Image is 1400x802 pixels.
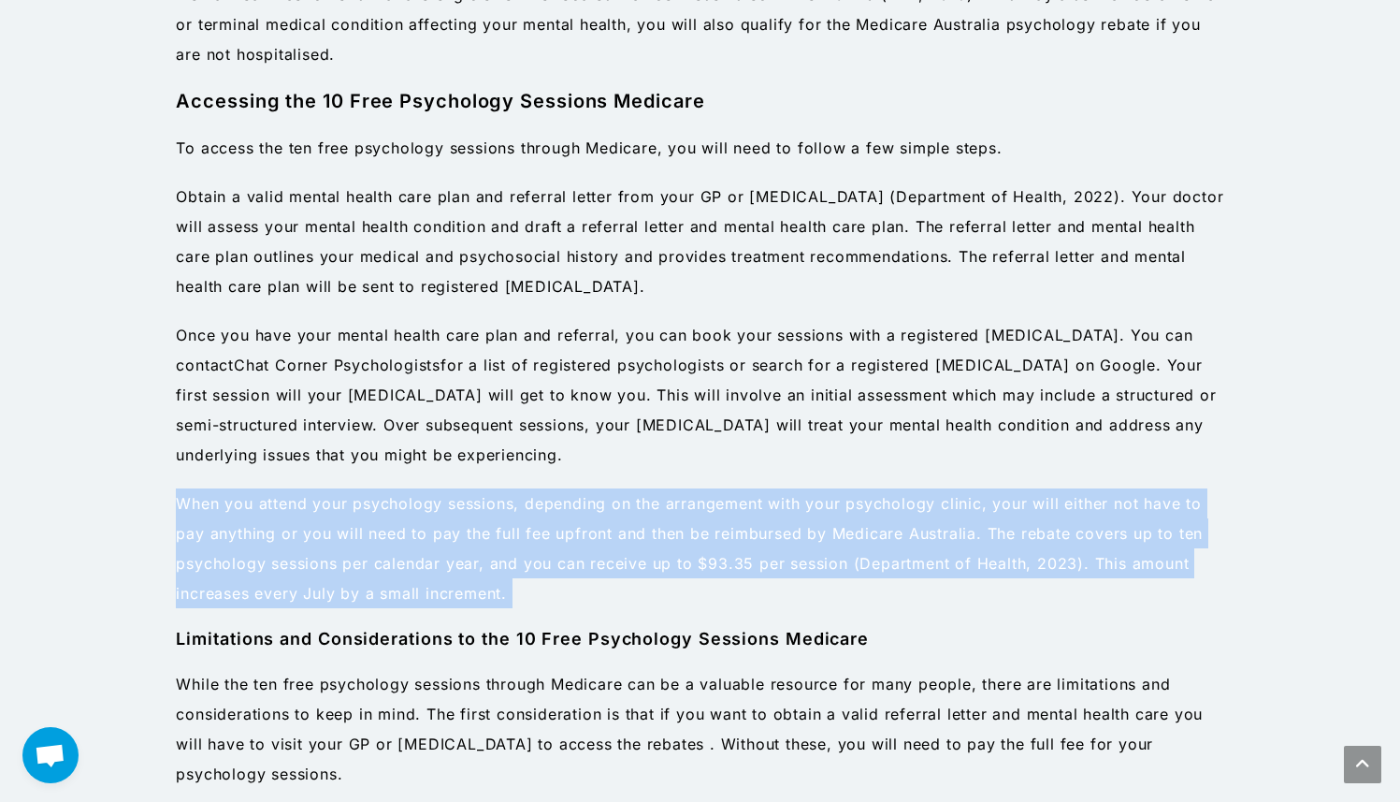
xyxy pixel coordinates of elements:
[176,627,1223,650] h3: Limitations and Considerations to the 10 Free Psychology Sessions Medicare
[896,187,1120,206] span: Department of Health, 2022)
[234,356,440,374] a: Chat Corner Psychologists
[176,182,1223,301] p: Obtain a valid mental health care plan and referral letter from your GP or [MEDICAL_DATA] (
[176,669,1223,789] p: While the ten free psychology sessions through Medicare can be a valuable resource for many peopl...
[176,133,1223,163] p: To access the ten free psychology sessions through Medicare, you will need to follow a few simple...
[1344,746,1381,783] a: Scroll to the top of the page
[176,88,1223,114] h2: Accessing the 10 Free Psychology Sessions Medicare
[176,320,1223,470] p: Once you have your mental health care plan and referral, you can book your sessions with a regist...
[859,554,1084,573] span: Department of Health, 2023)
[22,727,79,783] div: Open chat
[176,488,1223,608] p: When you attend your psychology sessions, depending on the arrangement with your psychology clini...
